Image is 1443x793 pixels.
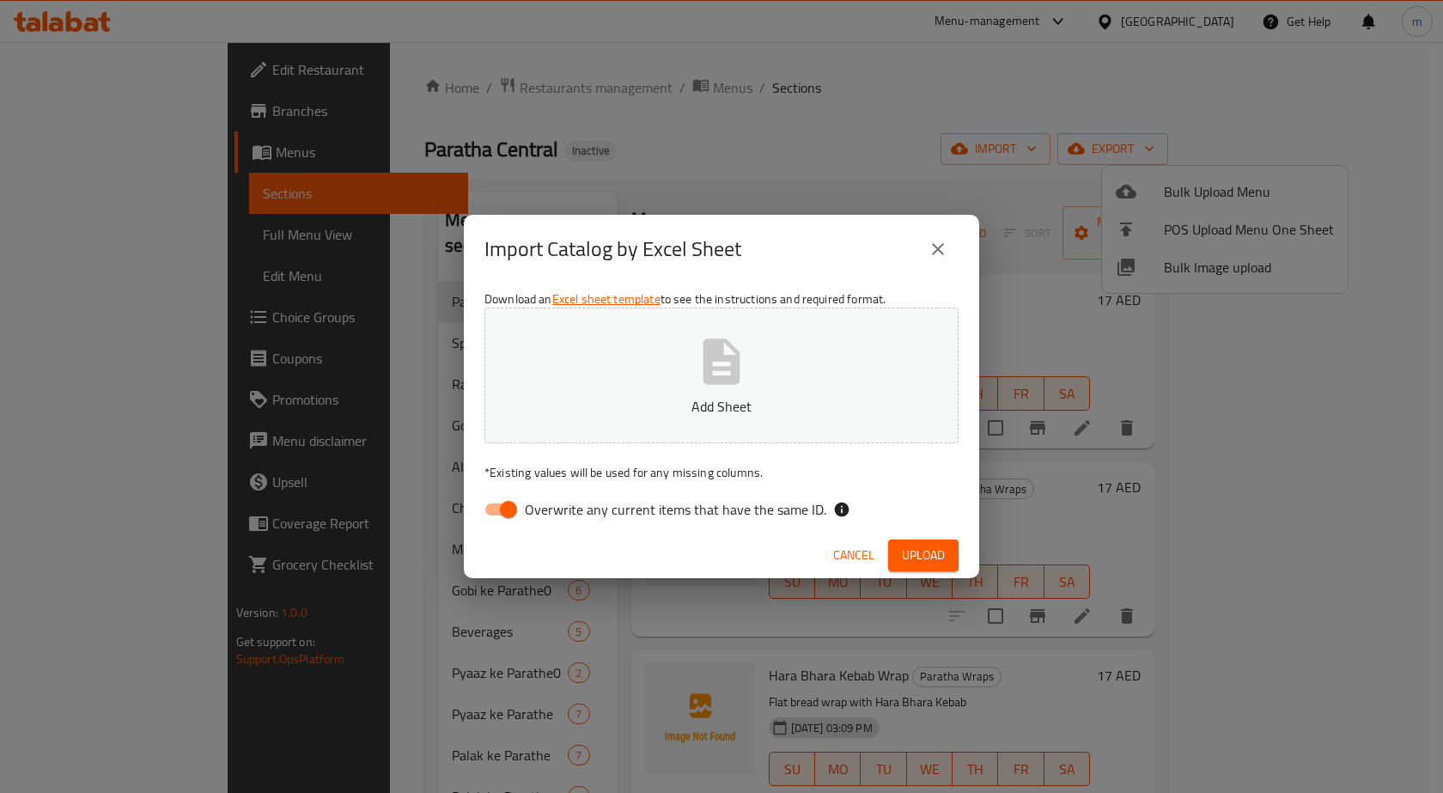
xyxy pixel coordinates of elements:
span: Cancel [833,545,874,566]
span: Overwrite any current items that have the same ID. [525,499,826,520]
button: Add Sheet [484,308,959,443]
span: Upload [902,545,945,566]
p: Existing values will be used for any missing columns. [484,464,959,481]
div: Download an to see the instructions and required format. [464,284,979,533]
button: close [917,229,959,270]
button: Upload [888,540,959,571]
svg: If the overwrite option isn't selected, then the items that match an existing ID will be ignored ... [833,501,850,518]
a: Excel sheet template [552,288,661,310]
p: Add Sheet [511,396,932,417]
h2: Import Catalog by Excel Sheet [484,235,741,263]
button: Cancel [826,540,881,571]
